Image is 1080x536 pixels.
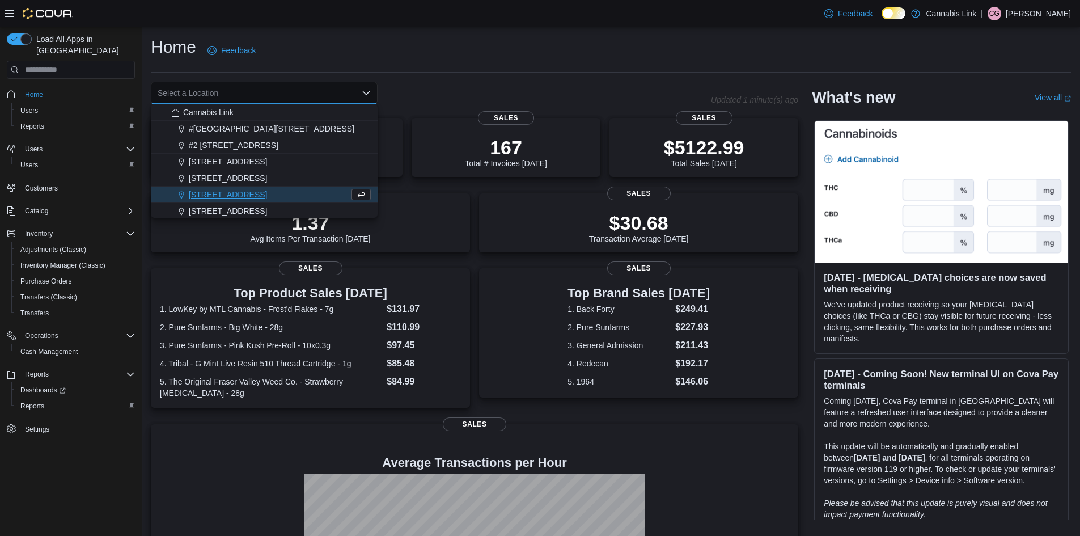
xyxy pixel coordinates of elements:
div: Total # Invoices [DATE] [465,136,547,168]
dt: 2. Pure Sunfarms [567,322,671,333]
input: Dark Mode [882,7,905,19]
p: This update will be automatically and gradually enabled between , for all terminals operating on ... [824,441,1059,486]
span: Load All Apps in [GEOGRAPHIC_DATA] [32,33,135,56]
button: Cash Management [11,344,139,360]
p: We've updated product receiving so your [MEDICAL_DATA] choices (like THCa or CBG) stay visible fo... [824,299,1059,344]
span: Cannabis Link [183,107,234,118]
button: Home [2,86,139,102]
span: Users [16,104,135,117]
a: View allExternal link [1035,93,1071,102]
span: Sales [676,111,732,125]
a: Dashboards [11,382,139,398]
nav: Complex example [7,81,135,467]
span: #[GEOGRAPHIC_DATA][STREET_ADDRESS] [189,123,354,134]
a: Transfers [16,306,53,320]
button: Catalog [20,204,53,218]
dd: $85.48 [387,357,461,370]
dt: 4. Tribal - G Mint Live Resin 510 Thread Cartridge - 1g [160,358,382,369]
a: Users [16,104,43,117]
button: Inventory Manager (Classic) [11,258,139,273]
button: Operations [2,328,139,344]
span: Catalog [25,206,48,216]
span: Home [20,87,135,101]
span: CG [989,7,999,20]
p: [PERSON_NAME] [1006,7,1071,20]
button: Reports [11,398,139,414]
button: Transfers [11,305,139,321]
dd: $146.06 [675,375,710,389]
span: Users [25,145,43,154]
span: Inventory [20,227,135,240]
span: Dark Mode [882,19,882,20]
span: Transfers (Classic) [16,290,135,304]
p: | [981,7,983,20]
dt: 5. 1964 [567,376,671,387]
span: Transfers [16,306,135,320]
a: Feedback [820,2,877,25]
button: Reports [11,119,139,134]
button: Users [20,142,47,156]
span: Operations [20,329,135,343]
strong: [DATE] and [DATE] [854,453,925,462]
h3: Top Brand Sales [DATE] [567,286,710,300]
h4: Average Transactions per Hour [160,456,789,470]
button: Reports [20,368,53,381]
span: Reports [20,368,135,381]
p: $5122.99 [664,136,744,159]
a: Reports [16,399,49,413]
div: Transaction Average [DATE] [589,212,689,243]
span: Home [25,90,43,99]
a: Inventory Manager (Classic) [16,259,110,272]
h1: Home [151,36,196,58]
h3: [DATE] - [MEDICAL_DATA] choices are now saved when receiving [824,272,1059,294]
button: Cannabis Link [151,104,378,121]
button: [STREET_ADDRESS] [151,203,378,220]
span: Transfers (Classic) [20,293,77,302]
span: Purchase Orders [20,277,72,286]
span: Users [20,106,38,115]
span: Settings [20,422,135,436]
span: Inventory Manager (Classic) [16,259,135,272]
dd: $211.43 [675,339,710,352]
div: Casee Griffith [988,7,1001,20]
img: Cova [23,8,73,19]
span: [STREET_ADDRESS] [189,156,267,167]
span: Inventory [25,229,53,238]
span: Customers [25,184,58,193]
a: Home [20,88,48,102]
button: Adjustments (Classic) [11,242,139,258]
button: #[GEOGRAPHIC_DATA][STREET_ADDRESS] [151,121,378,137]
dd: $97.45 [387,339,461,352]
p: 167 [465,136,547,159]
h3: [DATE] - Coming Soon! New terminal UI on Cova Pay terminals [824,368,1059,391]
span: Reports [16,120,135,133]
span: Users [20,142,135,156]
button: [STREET_ADDRESS] [151,170,378,187]
span: Sales [279,261,342,275]
button: Customers [2,180,139,196]
span: Reports [16,399,135,413]
span: Feedback [838,8,873,19]
a: Feedback [203,39,260,62]
dd: $227.93 [675,320,710,334]
a: Settings [20,423,54,436]
a: Customers [20,182,62,195]
button: Transfers (Classic) [11,289,139,305]
span: Sales [607,187,671,200]
span: Adjustments (Classic) [20,245,86,254]
a: Reports [16,120,49,133]
span: Sales [443,417,506,431]
div: Avg Items Per Transaction [DATE] [251,212,371,243]
button: [STREET_ADDRESS] [151,187,378,203]
a: Cash Management [16,345,82,358]
dt: 5. The Original Fraser Valley Weed Co. - Strawberry [MEDICAL_DATA] - 28g [160,376,382,399]
div: Choose from the following options [151,104,378,220]
button: Inventory [20,227,57,240]
dd: $84.99 [387,375,461,389]
p: Coming [DATE], Cova Pay terminal in [GEOGRAPHIC_DATA] will feature a refreshed user interface des... [824,395,1059,429]
button: Users [11,157,139,173]
span: Catalog [20,204,135,218]
button: Close list of options [362,88,371,98]
dd: $110.99 [387,320,461,334]
span: Dashboards [16,383,135,397]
